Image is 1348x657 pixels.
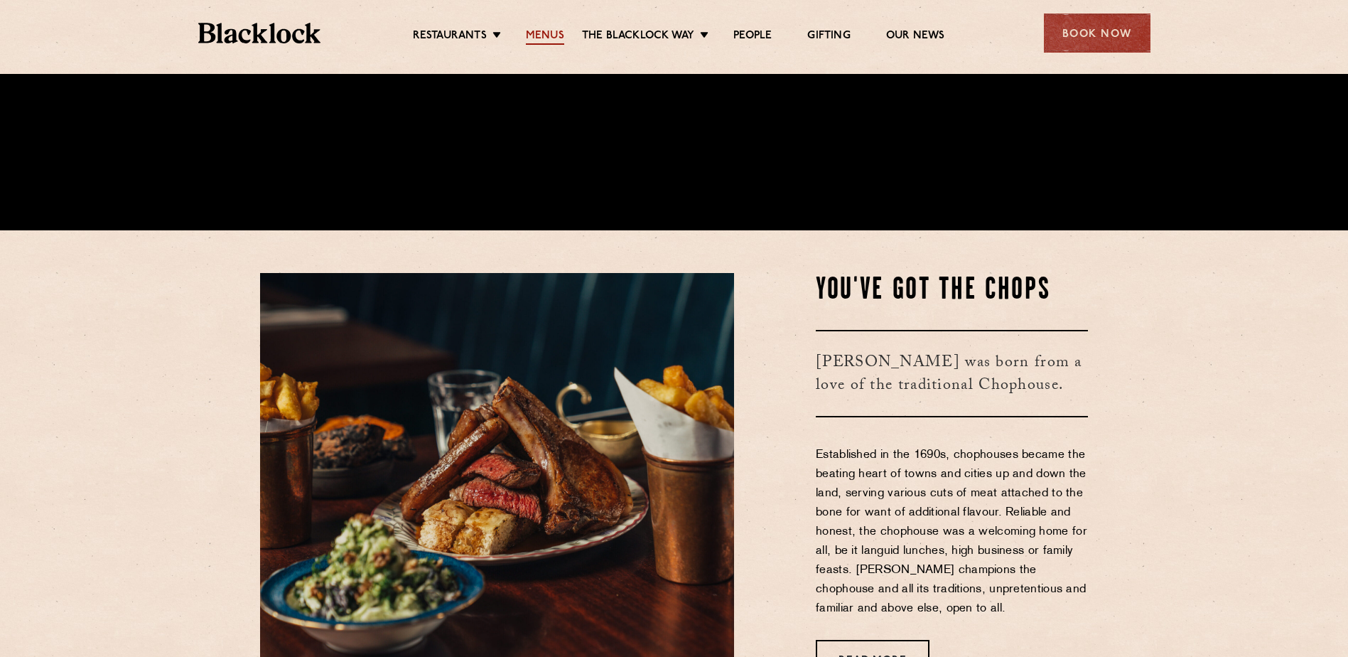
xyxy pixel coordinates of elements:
[733,29,772,45] a: People
[1044,14,1150,53] div: Book Now
[816,330,1088,417] h3: [PERSON_NAME] was born from a love of the traditional Chophouse.
[886,29,945,45] a: Our News
[582,29,694,45] a: The Blacklock Way
[807,29,850,45] a: Gifting
[526,29,564,45] a: Menus
[198,23,321,43] img: BL_Textured_Logo-footer-cropped.svg
[413,29,487,45] a: Restaurants
[816,446,1088,619] p: Established in the 1690s, chophouses became the beating heart of towns and cities up and down the...
[816,273,1088,309] h2: You've Got The Chops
